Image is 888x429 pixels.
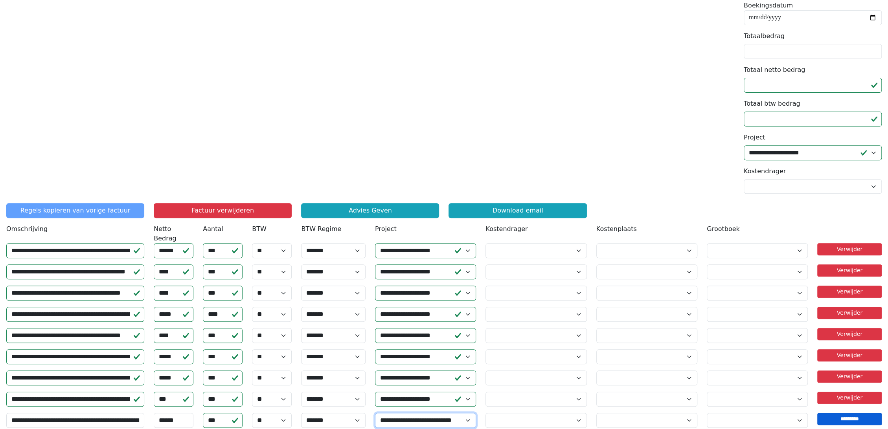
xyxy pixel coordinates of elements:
[817,307,882,319] a: Verwijder
[817,286,882,298] a: Verwijder
[707,224,740,234] label: Grootboek
[203,224,223,234] label: Aantal
[744,167,786,176] label: Kostendrager
[744,133,765,142] label: Project
[744,31,785,41] label: Totaalbedrag
[817,392,882,404] a: Verwijder
[744,99,800,108] label: Totaal btw bedrag
[817,349,882,361] a: Verwijder
[301,224,341,234] label: BTW Regime
[817,328,882,340] a: Verwijder
[817,264,882,277] a: Verwijder
[154,224,193,243] label: Netto Bedrag
[375,224,397,234] label: Project
[744,65,805,75] label: Totaal netto bedrag
[817,370,882,383] a: Verwijder
[485,224,528,234] label: Kostendrager
[449,203,586,218] a: Download email
[154,203,292,218] button: Factuur verwijderen
[252,224,267,234] label: BTW
[596,224,637,234] label: Kostenplaats
[301,203,439,218] a: Advies Geven
[6,224,48,234] label: Omschrijving
[744,1,793,10] label: Boekingsdatum
[817,243,882,255] a: Verwijder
